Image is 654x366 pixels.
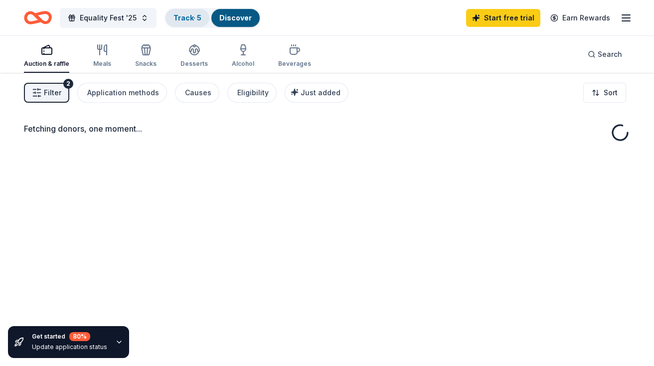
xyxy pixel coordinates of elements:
[466,9,540,27] a: Start free trial
[93,60,111,68] div: Meals
[175,83,219,103] button: Causes
[604,87,618,99] span: Sort
[232,40,254,73] button: Alcohol
[69,332,90,341] div: 80 %
[44,87,61,99] span: Filter
[24,123,630,135] div: Fetching donors, one moment...
[173,13,201,22] a: Track· 5
[180,40,208,73] button: Desserts
[24,6,52,29] a: Home
[544,9,616,27] a: Earn Rewards
[164,8,261,28] button: Track· 5Discover
[598,48,622,60] span: Search
[32,332,107,341] div: Get started
[301,88,340,97] span: Just added
[135,60,157,68] div: Snacks
[63,79,73,89] div: 2
[24,60,69,68] div: Auction & raffle
[232,60,254,68] div: Alcohol
[285,83,348,103] button: Just added
[583,83,626,103] button: Sort
[237,87,269,99] div: Eligibility
[278,40,311,73] button: Beverages
[77,83,167,103] button: Application methods
[185,87,211,99] div: Causes
[32,343,107,351] div: Update application status
[219,13,252,22] a: Discover
[227,83,277,103] button: Eligibility
[93,40,111,73] button: Meals
[24,83,69,103] button: Filter2
[580,44,630,64] button: Search
[180,60,208,68] div: Desserts
[135,40,157,73] button: Snacks
[87,87,159,99] div: Application methods
[60,8,157,28] button: Equality Fest '25
[24,40,69,73] button: Auction & raffle
[278,60,311,68] div: Beverages
[80,12,137,24] span: Equality Fest '25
